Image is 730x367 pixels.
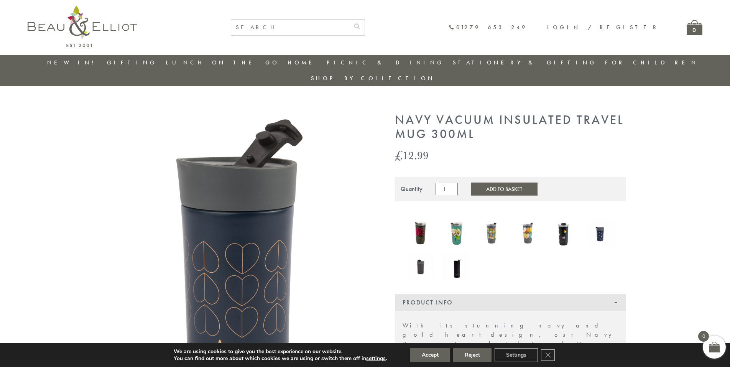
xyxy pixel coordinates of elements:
[471,183,538,196] button: Add to Basket
[687,20,702,35] a: 0
[395,147,403,163] span: £
[442,213,471,253] a: Sarah Kelleher Insulated Travel Mug Teal
[495,348,538,362] button: Settings
[514,214,543,250] img: Carnaby Eclipse Insulated Travel Mug
[436,183,458,195] input: Product quantity
[395,294,626,311] div: Product Info
[395,113,626,142] h1: Navy Vacuum Insulated Travel Mug 300ml
[586,218,614,248] a: Confetti Insulated Travel Mug 350ml
[28,6,137,47] img: logo
[311,74,435,82] a: Shop by collection
[453,59,597,66] a: Stationery & Gifting
[586,218,614,246] img: Confetti Insulated Travel Mug 350ml
[546,23,660,31] a: Login / Register
[406,254,435,281] a: Dove Grande Travel Mug 450ml
[174,355,387,362] p: You can find out more about which cookies we are using or switch them off in .
[514,214,543,252] a: Carnaby Eclipse Insulated Travel Mug
[406,213,435,253] a: Sarah Kelleher travel mug dark stone
[231,20,349,35] input: SEARCH
[541,349,555,361] button: Close GDPR Cookie Banner
[107,59,157,66] a: Gifting
[605,59,698,66] a: For Children
[478,214,507,252] a: Carnaby Bloom Insulated Travel Mug
[395,147,429,163] bdi: 12.99
[406,254,435,280] img: Dove Grande Travel Mug 450ml
[401,186,423,193] div: Quantity
[174,348,387,355] p: We are using cookies to give you the best experience on our website.
[327,59,444,66] a: Picnic & Dining
[410,348,450,362] button: Accept
[166,59,279,66] a: Lunch On The Go
[288,59,318,66] a: Home
[550,213,579,253] a: Emily Insulated Travel Mug Emily Heart Travel Mug
[453,348,492,362] button: Reject
[442,253,471,283] a: Manhattan Stainless Steel Drinks Bottle
[698,331,709,342] span: 0
[406,213,435,251] img: Sarah Kelleher travel mug dark stone
[442,253,471,281] img: Manhattan Stainless Steel Drinks Bottle
[366,355,386,362] button: settings
[449,24,527,31] a: 01279 653 249
[442,213,471,251] img: Sarah Kelleher Insulated Travel Mug Teal
[550,213,579,251] img: Emily Insulated Travel Mug Emily Heart Travel Mug
[47,59,99,66] a: New in!
[478,214,507,250] img: Carnaby Bloom Insulated Travel Mug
